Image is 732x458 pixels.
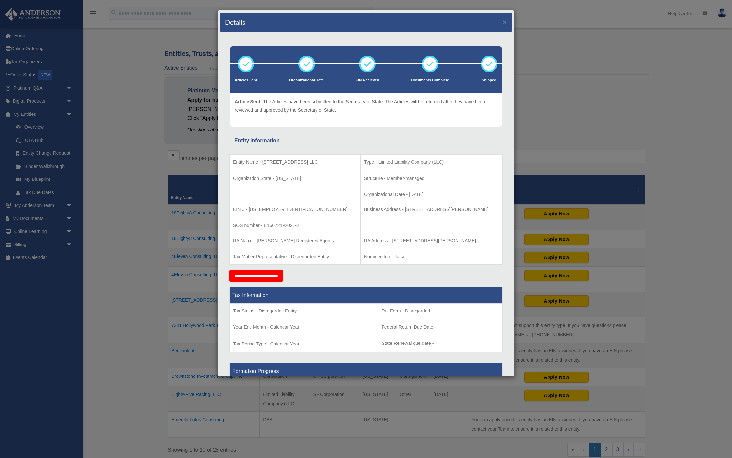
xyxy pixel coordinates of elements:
p: Shipped [481,77,497,83]
p: SOS number - E16672192021-2 [233,221,357,230]
th: Tax Information [230,287,503,304]
p: Organizational Date - [DATE] [364,190,499,199]
div: Entity Information [234,136,498,145]
p: Type - Limited Liability Company (LLC) [364,158,499,166]
p: State Renewal due date - [382,339,499,347]
h4: Details [225,17,245,27]
p: Business Address - [STREET_ADDRESS][PERSON_NAME] [364,205,499,213]
p: Nominee Info - false [364,253,499,261]
p: Entity Name - [STREET_ADDRESS] LLC [233,158,357,166]
p: Articles Sent [235,77,257,83]
p: Year End Month - Calendar Year [233,323,375,331]
p: RA Name - [PERSON_NAME] Registered Agents [233,237,357,245]
p: Documents Complete [411,77,449,83]
p: Structure - Member-managed [364,174,499,182]
td: Tax Period Type - Calendar Year [230,304,378,352]
span: Article Sent - [235,99,263,104]
p: Tax Form - Disregarded [382,307,499,315]
p: Tax Matter Representative - Disregarded Entity [233,253,357,261]
p: Tax Status - Disregarded Entity [233,307,375,315]
p: EIN Recieved [356,77,379,83]
th: Formation Progress [230,363,503,379]
p: Organizational Date [289,77,324,83]
p: Federal Return Due Date - [382,323,499,331]
button: × [503,18,507,25]
p: Organization State - [US_STATE] [233,174,357,182]
p: The Articles have been submitted to the Secretary of State. The Articles will be returned after t... [235,98,497,114]
p: EIN # - [US_EMPLOYER_IDENTIFICATION_NUMBER] [233,205,357,213]
p: RA Address - [STREET_ADDRESS][PERSON_NAME] [364,237,499,245]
